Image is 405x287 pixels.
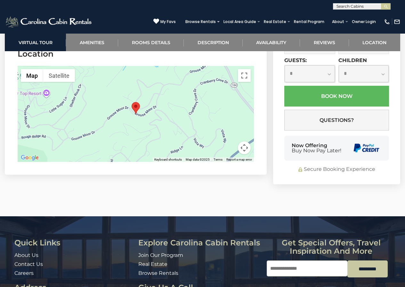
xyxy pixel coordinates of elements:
a: Browse Rentals [138,270,178,276]
div: Now Offering [292,143,341,153]
h3: Get special offers, travel inspiration and more [267,239,395,256]
img: mail-regular-white.png [394,19,400,25]
img: phone-regular-white.png [384,19,390,25]
a: Browse Rentals [182,17,219,26]
h3: Location [18,48,254,60]
a: Real Estate [138,261,167,267]
a: Virtual Tour [5,34,66,51]
span: My Favs [160,19,176,25]
a: Amenities [66,34,118,51]
h3: Explore Carolina Cabin Rentals [138,239,262,247]
div: Grouse Moor Lodge [132,102,140,114]
button: Book Now [284,86,389,107]
label: Guests: [284,57,307,63]
a: About Us [14,252,38,258]
button: Map camera controls [238,141,251,154]
a: Contact Us [14,261,43,267]
a: My Favs [153,18,176,25]
a: Availability [243,34,300,51]
img: White-1-2.png [5,15,93,28]
a: Reviews [300,34,349,51]
img: Google [19,154,40,162]
a: Join Our Program [138,252,183,258]
span: Buy Now Pay Later! [292,148,341,153]
a: Owner Login [349,17,379,26]
a: Rooms Details [118,34,184,51]
button: Show satellite imagery [43,69,75,82]
a: About [329,17,347,26]
label: Children [338,57,367,63]
a: Rental Program [291,17,328,26]
a: Local Area Guide [220,17,259,26]
div: Secure Booking Experience [284,166,389,173]
button: Show street map [21,69,43,82]
a: Description [184,34,242,51]
a: Location [349,34,400,51]
button: Keyboard shortcuts [154,157,182,162]
button: Questions? [284,110,389,131]
a: Careers [14,270,34,276]
button: Toggle fullscreen view [238,69,251,82]
a: Open this area in Google Maps (opens a new window) [19,154,40,162]
a: Real Estate [261,17,289,26]
span: Map data ©2025 [186,158,210,161]
a: Terms [214,158,223,161]
h3: Quick Links [14,239,134,247]
a: Report a map error [226,158,252,161]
